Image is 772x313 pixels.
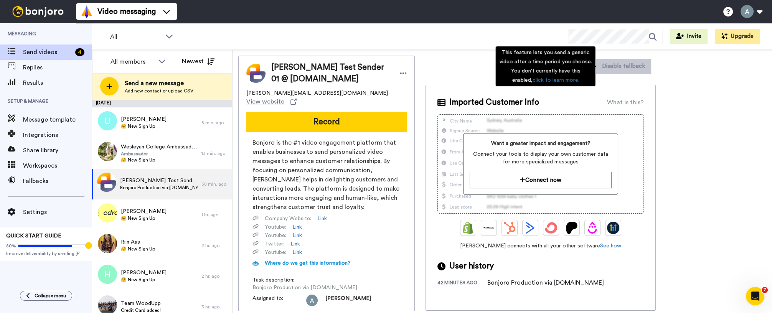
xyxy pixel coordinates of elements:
span: Want a greater impact and engagement? [470,140,611,147]
img: h.png [98,265,117,284]
div: 42 minutes ago [437,280,487,287]
div: 3 hr. ago [201,304,228,310]
span: Team WoodUpp [121,300,161,307]
div: All members [111,57,154,66]
span: All [110,32,162,41]
span: Collapse menu [35,293,66,299]
span: Send videos [23,48,72,57]
a: See how [600,243,621,249]
span: Youtube : [265,249,286,256]
div: This feature lets you send a generic video after a time period you choose. You don't currently ha... [496,46,595,86]
span: [PERSON_NAME] [121,269,167,277]
span: [PERSON_NAME] connects with all your other software [437,242,644,250]
span: Riin Aas [121,238,155,246]
button: Collapse menu [20,291,72,301]
img: Patreon [566,222,578,234]
span: Twitter : [265,240,284,248]
img: bj-logo-header-white.svg [9,6,67,17]
button: Record [246,112,407,132]
div: 2 hr. ago [201,242,228,249]
div: Bonjoro Production via [DOMAIN_NAME] [487,278,604,287]
span: 🤗 New Sign Up [121,123,167,129]
img: AATXAJx5AnmnpOmVxPM0ugux6-kmj97_S4C2ZnxAnVOS=s96-c [306,295,318,306]
span: [PERSON_NAME][EMAIL_ADDRESS][DOMAIN_NAME] [246,89,388,97]
a: View website [246,97,297,106]
span: Bonjoro Production via [DOMAIN_NAME] [252,284,357,292]
span: Video messaging [97,6,156,17]
img: Drip [586,222,599,234]
span: Improve deliverability by sending [PERSON_NAME]’s from your own email [6,250,86,257]
div: 13 min. ago [201,150,228,156]
img: Hubspot [503,222,516,234]
span: [PERSON_NAME] [121,115,167,123]
button: Newest [176,54,220,69]
span: User history [449,260,494,272]
span: Fallbacks [23,176,92,186]
img: vm-color.svg [81,5,93,18]
button: Connect now [470,172,611,188]
span: Share library [23,146,92,155]
img: 35afc1f6-b4d8-4135-aba8-5038a84f0338.png [98,203,117,222]
span: 🤗 New Sign Up [121,157,198,163]
span: Send a new message [125,79,193,88]
div: 8 min. ago [201,120,228,126]
span: Replies [23,63,92,72]
span: Workspaces [23,161,92,170]
span: 80% [6,243,16,249]
img: Image of Aaron Test Sender 01 @ Make.com [246,64,266,83]
span: Imported Customer Info [449,97,539,108]
span: 🤗 New Sign Up [121,246,155,252]
span: 🤗 New Sign Up [121,215,167,221]
a: Link [290,240,300,248]
span: Results [23,78,92,87]
span: Company Website : [265,215,311,222]
span: Message template [23,115,92,124]
span: Bonjoro Production via [DOMAIN_NAME] [120,185,198,191]
img: ActiveCampaign [524,222,536,234]
div: 2 hr. ago [201,273,228,279]
a: Link [317,215,327,222]
a: Link [292,232,302,239]
span: Add new contact or upload CSV [125,88,193,94]
button: Invite [670,29,708,44]
img: ConvertKit [545,222,557,234]
button: Upgrade [715,29,760,44]
span: Settings [23,208,92,217]
button: Disable fallback [596,59,651,74]
span: [PERSON_NAME] Test Sender 01 @ [DOMAIN_NAME] [271,62,392,85]
span: Task description : [252,276,306,284]
img: u.png [98,111,117,130]
span: [PERSON_NAME] [325,295,371,306]
span: Youtube : [265,223,286,231]
div: [DATE] [92,100,232,107]
img: 908742fb-c5c9-4366-9f39-b5d4c77ab972.jpg [97,173,116,192]
span: 7 [762,287,768,293]
span: Where do we get this information? [265,260,351,266]
a: Link [292,249,302,256]
iframe: Intercom live chat [746,287,764,305]
span: Youtube : [265,232,286,239]
span: 🤗 New Sign Up [121,277,167,283]
span: Ambassador [121,151,198,157]
span: [PERSON_NAME] Test Sender 01 @ [DOMAIN_NAME] [120,177,198,185]
span: QUICK START GUIDE [6,233,61,239]
span: Bonjoro is the #1 video engagement platform that enables businesses to send personalized video me... [252,138,401,212]
span: View website [246,97,284,106]
img: Ontraport [483,222,495,234]
img: GoHighLevel [607,222,619,234]
a: click to learn more. [532,77,579,83]
span: Connect your tools to display your own customer data for more specialized messages [470,150,611,166]
span: Assigned to: [252,295,306,306]
div: 1 hr. ago [201,212,228,218]
div: 38 min. ago [201,181,228,187]
span: [PERSON_NAME] [121,208,167,215]
img: c0ec6a91-dc3f-4e16-9e21-e1e98071d73d.jpg [98,142,117,161]
div: What is this? [607,98,644,107]
img: 1dddcea5-c606-48c3-a0fe-7890a2fe0399.jpg [98,234,117,253]
span: Wesleyan College Ambassador 2 [121,143,198,151]
img: Shopify [462,222,474,234]
div: Tooltip anchor [85,242,92,249]
span: Integrations [23,130,92,140]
